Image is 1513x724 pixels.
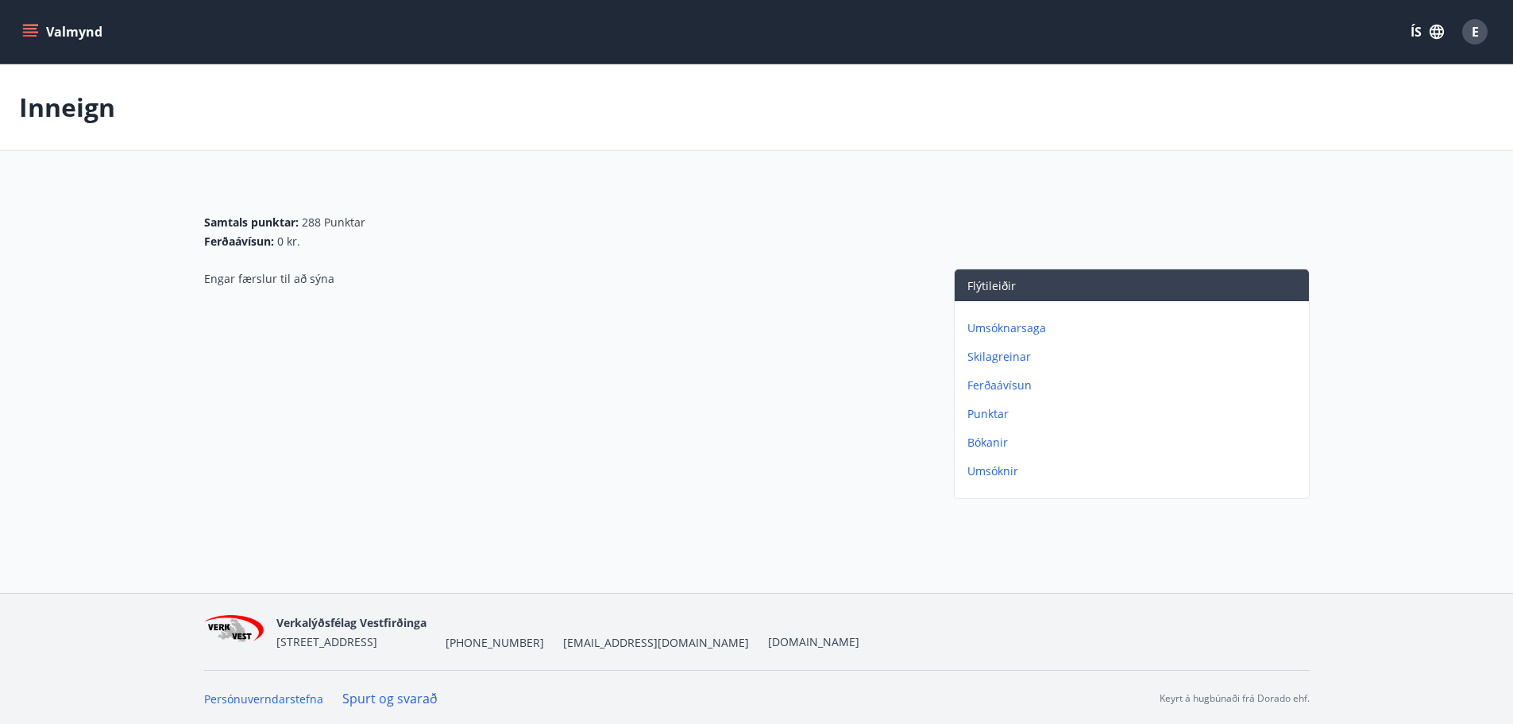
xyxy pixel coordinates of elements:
[768,634,859,649] a: [DOMAIN_NAME]
[1456,13,1494,51] button: E
[204,271,334,286] span: Engar færslur til að sýna
[277,234,300,250] span: 0 kr.
[276,615,426,630] span: Verkalýðsfélag Vestfirðinga
[302,215,365,230] span: 288 Punktar
[967,435,1303,451] p: Bókanir
[342,690,438,707] a: Spurt og svarað
[967,278,1016,293] span: Flýtileiðir
[204,234,274,250] span: Ferðaávísun :
[204,615,264,649] img: jihgzMk4dcgjRAW2aMgpbAqQEG7LZi0j9dOLAUvz.png
[1402,17,1453,46] button: ÍS
[967,406,1303,422] p: Punktar
[19,90,115,125] p: Inneign
[967,377,1303,393] p: Ferðaávísun
[19,17,109,46] button: menu
[967,349,1303,365] p: Skilagreinar
[1160,691,1310,706] p: Keyrt á hugbúnaði frá Dorado ehf.
[446,635,544,651] span: [PHONE_NUMBER]
[1472,23,1479,41] span: E
[276,634,377,649] span: [STREET_ADDRESS]
[204,691,323,707] a: Persónuverndarstefna
[563,635,749,651] span: [EMAIL_ADDRESS][DOMAIN_NAME]
[204,215,299,230] span: Samtals punktar :
[967,320,1303,336] p: Umsóknarsaga
[967,463,1303,479] p: Umsóknir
